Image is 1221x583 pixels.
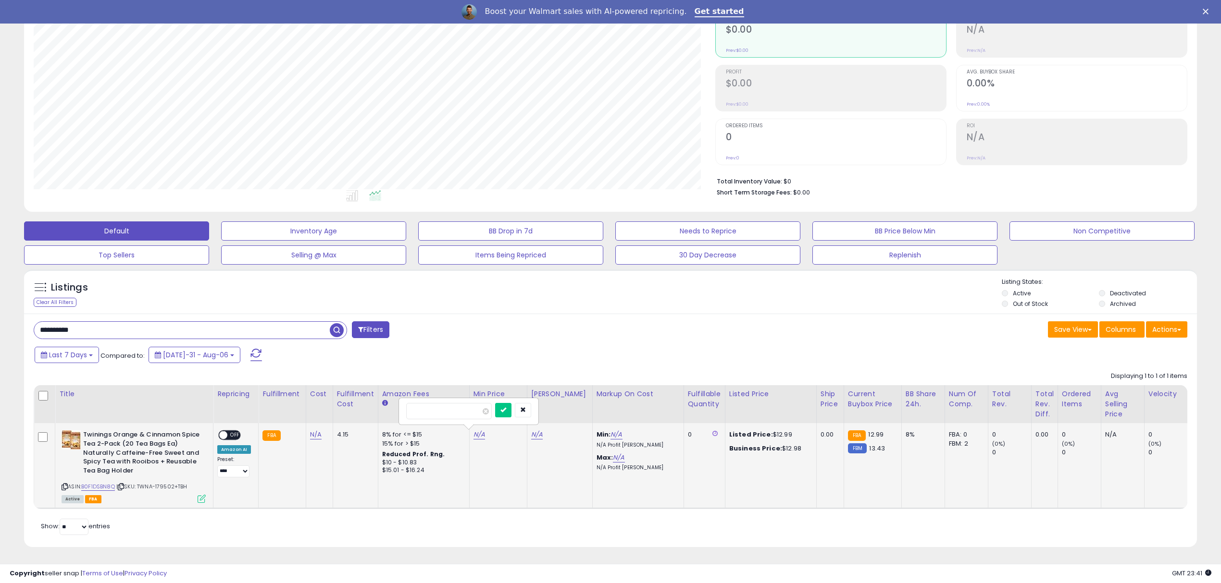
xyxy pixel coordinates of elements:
[729,389,812,399] div: Listed Price
[729,430,809,439] div: $12.99
[949,389,984,409] div: Num of Comp.
[227,431,243,439] span: OFF
[967,24,1187,37] h2: N/A
[688,389,721,409] div: Fulfillable Quantity
[49,350,87,360] span: Last 7 Days
[726,24,946,37] h2: $0.00
[597,430,611,439] b: Min:
[967,123,1187,129] span: ROI
[382,399,388,408] small: Amazon Fees.
[1148,430,1187,439] div: 0
[726,132,946,145] h2: 0
[695,7,744,17] a: Get started
[262,389,301,399] div: Fulfillment
[1105,430,1137,439] div: N/A
[473,430,485,439] a: N/A
[461,4,477,20] img: Profile image for Adrian
[1002,278,1197,287] p: Listing States:
[149,347,240,363] button: [DATE]-31 - Aug-06
[726,78,946,91] h2: $0.00
[382,459,462,467] div: $10 - $10.83
[217,445,251,454] div: Amazon AI
[1203,9,1212,14] div: Close
[729,430,773,439] b: Listed Price:
[221,245,406,265] button: Selling @ Max
[906,430,937,439] div: 8%
[81,483,115,491] a: B0F1DSBN8Q
[1035,389,1054,419] div: Total Rev. Diff.
[1048,321,1098,338] button: Save View
[717,188,792,196] b: Short Term Storage Fees:
[793,188,810,197] span: $0.00
[310,430,322,439] a: N/A
[615,245,800,265] button: 30 Day Decrease
[848,389,897,409] div: Current Buybox Price
[821,430,836,439] div: 0.00
[1148,440,1162,448] small: (0%)
[967,132,1187,145] h2: N/A
[597,442,676,449] p: N/A Profit [PERSON_NAME]
[729,444,809,453] div: $12.98
[310,389,329,399] div: Cost
[41,522,110,531] span: Show: entries
[992,389,1027,409] div: Total Rev.
[1148,448,1187,457] div: 0
[1110,300,1136,308] label: Archived
[821,389,840,409] div: Ship Price
[812,245,997,265] button: Replenish
[1172,569,1211,578] span: 2025-08-14 23:41 GMT
[382,430,462,439] div: 8% for <= $15
[62,430,81,449] img: 51dKkq5GHkL._SL40_.jpg
[812,221,997,241] button: BB Price Below Min
[125,569,167,578] a: Privacy Policy
[382,439,462,448] div: 15% for > $15
[352,321,389,338] button: Filters
[1062,389,1097,409] div: Ordered Items
[688,430,718,439] div: 0
[116,483,187,490] span: | SKU: TWNA-179502+TBH
[473,389,523,399] div: Min Price
[418,221,603,241] button: BB Drop in 7d
[992,440,1006,448] small: (0%)
[485,7,686,16] div: Boost your Walmart sales with AI-powered repricing.
[337,430,371,439] div: 4.15
[868,430,884,439] span: 12.99
[1111,372,1187,381] div: Displaying 1 to 1 of 1 items
[1105,389,1140,419] div: Avg Selling Price
[83,430,200,477] b: Twinings Orange & Cinnamon Spice Tea 2-Pack (20 Tea Bags Ea) Naturally Caffeine-Free Sweet and Sp...
[613,453,624,462] a: N/A
[592,385,684,423] th: The percentage added to the cost of goods (COGS) that forms the calculator for Min & Max prices.
[62,430,206,501] div: ASIN:
[726,123,946,129] span: Ordered Items
[217,389,254,399] div: Repricing
[24,221,209,241] button: Default
[949,430,981,439] div: FBA: 0
[418,245,603,265] button: Items Being Repriced
[726,101,748,107] small: Prev: $0.00
[597,389,680,399] div: Markup on Cost
[1110,289,1146,297] label: Deactivated
[1062,430,1101,439] div: 0
[1013,289,1031,297] label: Active
[717,177,782,185] b: Total Inventory Value:
[597,453,613,462] b: Max:
[967,70,1187,75] span: Avg. Buybox Share
[729,444,782,453] b: Business Price:
[59,389,209,399] div: Title
[869,444,885,453] span: 13.43
[85,495,101,503] span: FBA
[531,389,588,399] div: [PERSON_NAME]
[967,155,985,161] small: Prev: N/A
[615,221,800,241] button: Needs to Reprice
[221,221,406,241] button: Inventory Age
[82,569,123,578] a: Terms of Use
[382,389,465,399] div: Amazon Fees
[726,155,739,161] small: Prev: 0
[726,70,946,75] span: Profit
[337,389,374,409] div: Fulfillment Cost
[35,347,99,363] button: Last 7 Days
[610,430,622,439] a: N/A
[949,439,981,448] div: FBM: 2
[62,495,84,503] span: All listings currently available for purchase on Amazon
[1035,430,1050,439] div: 0.00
